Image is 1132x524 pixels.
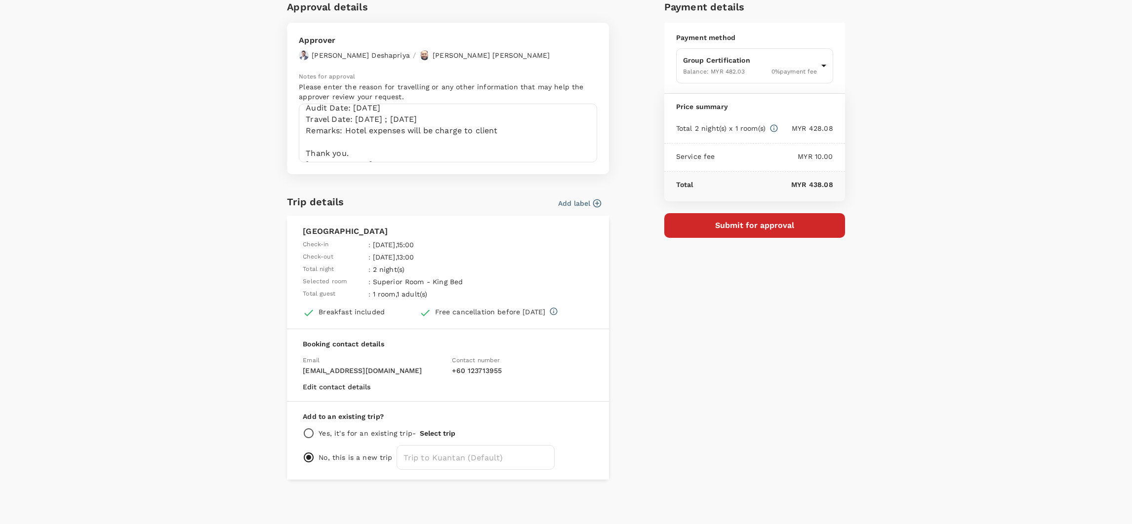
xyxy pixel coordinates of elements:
p: Booking contact details [303,339,593,349]
span: 0 % payment fee [771,68,817,75]
p: [GEOGRAPHIC_DATA] [303,225,593,237]
p: 2 night(s) [373,264,504,274]
p: / [413,50,416,60]
p: Add to an existing trip? [303,412,593,421]
p: Approver [299,35,550,46]
span: : [368,264,370,274]
input: Trip to Kuantan (Default) [397,445,555,470]
button: Submit for approval [664,213,845,238]
button: Add label [558,198,601,208]
p: Superior Room - King Bed [373,277,504,287]
img: avatar-67b4218f54620.jpeg [420,50,430,60]
p: Notes for approval [299,72,597,82]
span: : [368,277,370,287]
p: [PERSON_NAME] [PERSON_NAME] [433,50,550,60]
table: simple table [303,237,506,299]
p: No, this is a new trip [319,452,392,462]
div: Group CertificationBalance: MYR 482.030%payment fee [676,48,833,83]
span: Selected room [303,277,347,287]
span: Email [303,357,320,364]
p: Total 2 night(s) x 1 room(s) [676,123,766,133]
img: avatar-67a5bcb800f47.png [299,50,309,60]
p: [DATE] , 13:00 [373,252,504,262]
p: Yes, it's for an existing trip - [319,428,416,438]
span: Check-out [303,252,333,262]
span: : [368,289,370,299]
p: Payment method [676,33,833,42]
p: Please enter the reason for travelling or any other information that may help the approver review... [299,82,597,102]
p: + 60 123713955 [452,366,593,375]
span: : [368,240,370,250]
span: Total night [303,264,334,274]
p: Service fee [676,151,715,161]
p: MYR 438.08 [693,180,833,189]
p: MYR 428.08 [778,123,833,133]
p: Total [676,180,693,189]
p: [PERSON_NAME] Deshapriya [312,50,410,60]
p: 1 room , 1 adult(s) [373,289,504,299]
p: [EMAIL_ADDRESS][DOMAIN_NAME] [303,366,444,375]
span: Contact number [452,357,500,364]
p: [DATE] , 15:00 [373,240,504,250]
div: Free cancellation before [DATE] [435,307,546,317]
span: Total guest [303,289,335,299]
span: : [368,252,370,262]
button: Edit contact details [303,383,370,391]
div: Breakfast included [319,307,385,317]
p: Group Certification [683,55,817,65]
span: Check-in [303,240,328,250]
button: Select trip [420,429,455,437]
p: MYR 10.00 [715,151,833,161]
svg: Full refund before 2025-09-15 00:00 Cancelation after 2025-09-15 00:00, cancelation fee of MYR 39... [549,307,558,316]
h6: Trip details [287,194,344,210]
span: Balance : MYR 482.03 [683,68,745,75]
p: Price summary [676,102,833,112]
